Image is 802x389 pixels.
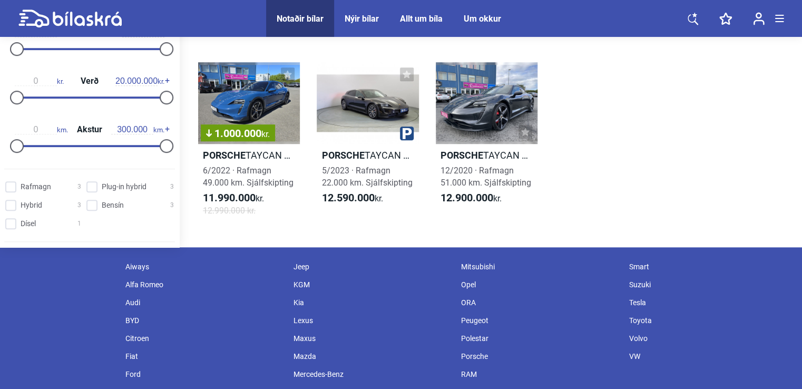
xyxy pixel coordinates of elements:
[456,329,623,347] div: Polestar
[102,181,146,192] span: Plug-in hybrid
[21,200,42,211] span: Hybrid
[78,77,101,85] span: Verð
[21,181,51,192] span: Rafmagn
[456,276,623,294] div: Opel
[321,192,383,205] span: kr.
[120,294,288,312] div: Audi
[203,191,256,204] b: 11.990.000
[206,128,270,139] span: 1.000.000
[77,181,81,192] span: 3
[74,125,105,134] span: Akstur
[624,276,791,294] div: Suzuki
[203,150,246,161] b: Porsche
[624,329,791,347] div: Volvo
[111,125,164,134] span: km.
[400,127,414,140] img: parking.png
[321,191,374,204] b: 12.590.000
[441,150,483,161] b: Porsche
[624,347,791,365] div: VW
[321,150,364,161] b: Porsche
[77,218,81,229] span: 1
[277,14,324,24] a: Notaðir bílar
[288,294,456,312] div: Kia
[170,181,174,192] span: 3
[288,312,456,329] div: Lexus
[456,347,623,365] div: Porsche
[115,76,164,86] span: kr.
[441,191,493,204] b: 12.900.000
[120,347,288,365] div: Fiat
[345,14,379,24] a: Nýir bílar
[456,312,623,329] div: Peugeot
[120,312,288,329] div: BYD
[203,205,256,217] span: 12.990.000 kr.
[203,192,264,205] span: kr.
[441,192,502,205] span: kr.
[288,276,456,294] div: KGM
[120,258,288,276] div: Aiways
[120,365,288,383] div: Ford
[288,258,456,276] div: Jeep
[436,149,537,161] h2: TAYCAN 4S PEFORMANCE PLUS
[120,329,288,347] div: Citroen
[624,258,791,276] div: Smart
[102,200,124,211] span: Bensín
[456,365,623,383] div: RAM
[317,149,418,161] h2: TAYCAN 4S CROSS TURISMO
[456,258,623,276] div: Mitsubishi
[624,312,791,329] div: Toyota
[436,62,537,226] a: PorscheTAYCAN 4S PEFORMANCE PLUS12/2020 · Rafmagn51.000 km. Sjálfskipting12.900.000kr.
[74,28,105,37] span: Árgerð
[21,218,36,229] span: Dísel
[400,14,443,24] a: Allt um bíla
[624,294,791,312] div: Tesla
[753,12,765,25] img: user-login.svg
[288,347,456,365] div: Mazda
[464,14,501,24] a: Um okkur
[456,294,623,312] div: ORA
[77,200,81,211] span: 3
[288,329,456,347] div: Maxus
[317,62,418,226] a: PorscheTAYCAN 4S CROSS TURISMO5/2023 · Rafmagn22.000 km. Sjálfskipting12.590.000kr.
[441,166,531,188] span: 12/2020 · Rafmagn 51.000 km. Sjálfskipting
[170,200,174,211] span: 3
[203,166,294,188] span: 6/2022 · Rafmagn 49.000 km. Sjálfskipting
[198,62,300,226] a: 1.000.000kr.PorscheTAYCAN 4 CROSS TURISMO6/2022 · Rafmagn49.000 km. Sjálfskipting11.990.000kr.12....
[15,76,64,86] span: kr.
[288,365,456,383] div: Mercedes-Benz
[15,125,68,134] span: km.
[321,166,412,188] span: 5/2023 · Rafmagn 22.000 km. Sjálfskipting
[261,129,270,139] span: kr.
[198,149,300,161] h2: TAYCAN 4 CROSS TURISMO
[120,276,288,294] div: Alfa Romeo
